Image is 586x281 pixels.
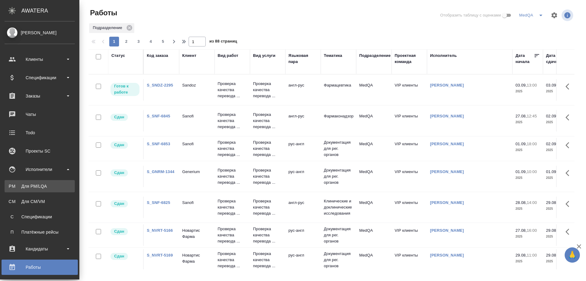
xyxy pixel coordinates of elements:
p: 13:00 [527,83,537,87]
td: VIP клиенты [392,224,427,246]
td: англ-рус [285,110,321,131]
div: split button [518,10,547,20]
p: Новартис Фарма [182,227,212,240]
td: рус-англ [285,138,321,159]
p: Generium [182,169,212,175]
p: 2025 [515,234,540,240]
p: Сдан [114,253,124,259]
p: 2025 [546,234,570,240]
div: Языковая пара [288,53,318,65]
div: Менеджер проверил работу исполнителя, передает ее на следующий этап [110,169,140,177]
p: 2025 [515,147,540,153]
button: 2 [121,37,131,46]
p: Проверка качества перевода ... [253,251,282,269]
td: рус-англ [285,249,321,271]
span: Посмотреть информацию [562,9,574,21]
a: Todo [2,125,78,140]
p: Проверка качества перевода ... [253,226,282,244]
p: Проверка качества перевода ... [218,81,247,99]
p: Проверка качества перевода ... [218,112,247,130]
a: S_SNDZ-2295 [147,83,173,87]
p: Проверка качества перевода ... [218,198,247,216]
a: PMДля PM/LQA [5,180,75,192]
p: 03.09, [546,83,557,87]
p: Проверка качества перевода ... [253,112,282,130]
p: Сдан [114,228,124,235]
p: 29.08, [546,253,557,257]
span: 5 [158,39,168,45]
p: Клинические и доклинические исследования [324,198,353,216]
span: из 88 страниц [209,38,237,46]
p: Сдан [114,201,124,207]
td: англ-рус [285,79,321,101]
button: 🙏 [565,247,580,263]
div: Статус [111,53,125,59]
p: 2025 [546,175,570,181]
p: 01.09, [546,169,557,174]
p: Sanofi [182,113,212,119]
div: Клиент [182,53,196,59]
p: 10:00 [527,169,537,174]
p: Sanofi [182,141,212,147]
p: Sanofi [182,200,212,206]
div: Менеджер проверил работу исполнителя, передает ее на следующий этап [110,141,140,149]
div: Для CM/VM [8,198,72,205]
span: Отобразить таблицу с оценками [440,12,501,18]
div: [PERSON_NAME] [5,29,75,36]
div: Исполнитель может приступить к работе [110,82,140,97]
p: Фармацевтика [324,82,353,88]
div: Кандидаты [5,244,75,253]
button: Здесь прячутся важные кнопки [562,249,577,264]
p: 14:00 [527,200,537,205]
div: Менеджер проверил работу исполнителя, передает ее на следующий этап [110,113,140,121]
a: CMДля CM/VM [5,195,75,208]
p: 2025 [546,206,570,212]
a: [PERSON_NAME] [430,142,464,146]
p: Сдан [114,142,124,148]
td: VIP клиенты [392,166,427,187]
div: Todo [5,128,75,137]
td: VIP клиенты [392,197,427,218]
button: Здесь прячутся важные кнопки [562,166,577,180]
p: Сдан [114,114,124,120]
p: 2025 [515,258,540,264]
p: 27.08, [515,114,527,118]
div: Менеджер проверил работу исполнителя, передает ее на следующий этап [110,200,140,208]
p: Проверка качества перевода ... [253,139,282,158]
div: Клиенты [5,55,75,64]
p: 27.08, [515,228,527,233]
span: Работы [89,8,117,18]
p: 2025 [515,88,540,94]
a: S_SNF-6825 [147,200,170,205]
div: Платёжные рейсы [8,229,72,235]
td: рус-англ [285,224,321,246]
p: 29.08, [515,253,527,257]
p: Sandoz [182,82,212,88]
button: Здесь прячутся важные кнопки [562,224,577,239]
p: Проверка качества перевода ... [253,198,282,216]
td: MedQA [356,249,392,271]
span: 🙏 [567,249,577,261]
p: Проверка качества перевода ... [218,226,247,244]
div: Дата начала [515,53,534,65]
p: 2025 [546,119,570,125]
p: Новартис Фарма [182,252,212,264]
p: Проверка качества перевода ... [218,251,247,269]
p: Проверка качества перевода ... [253,81,282,99]
button: 4 [146,37,156,46]
p: 2025 [546,88,570,94]
button: Здесь прячутся важные кнопки [562,138,577,153]
a: Работы [2,260,78,275]
p: Подразделение [93,25,124,31]
div: Заказы [5,91,75,101]
td: англ-рус [285,197,321,218]
span: 2 [121,39,131,45]
td: VIP клиенты [392,110,427,131]
p: Сдан [114,170,124,176]
span: Настроить таблицу [547,8,562,23]
p: 2025 [546,258,570,264]
div: Работы [5,263,75,272]
p: 16:00 [527,228,537,233]
div: Вид работ [218,53,238,59]
p: 29.08, [546,228,557,233]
